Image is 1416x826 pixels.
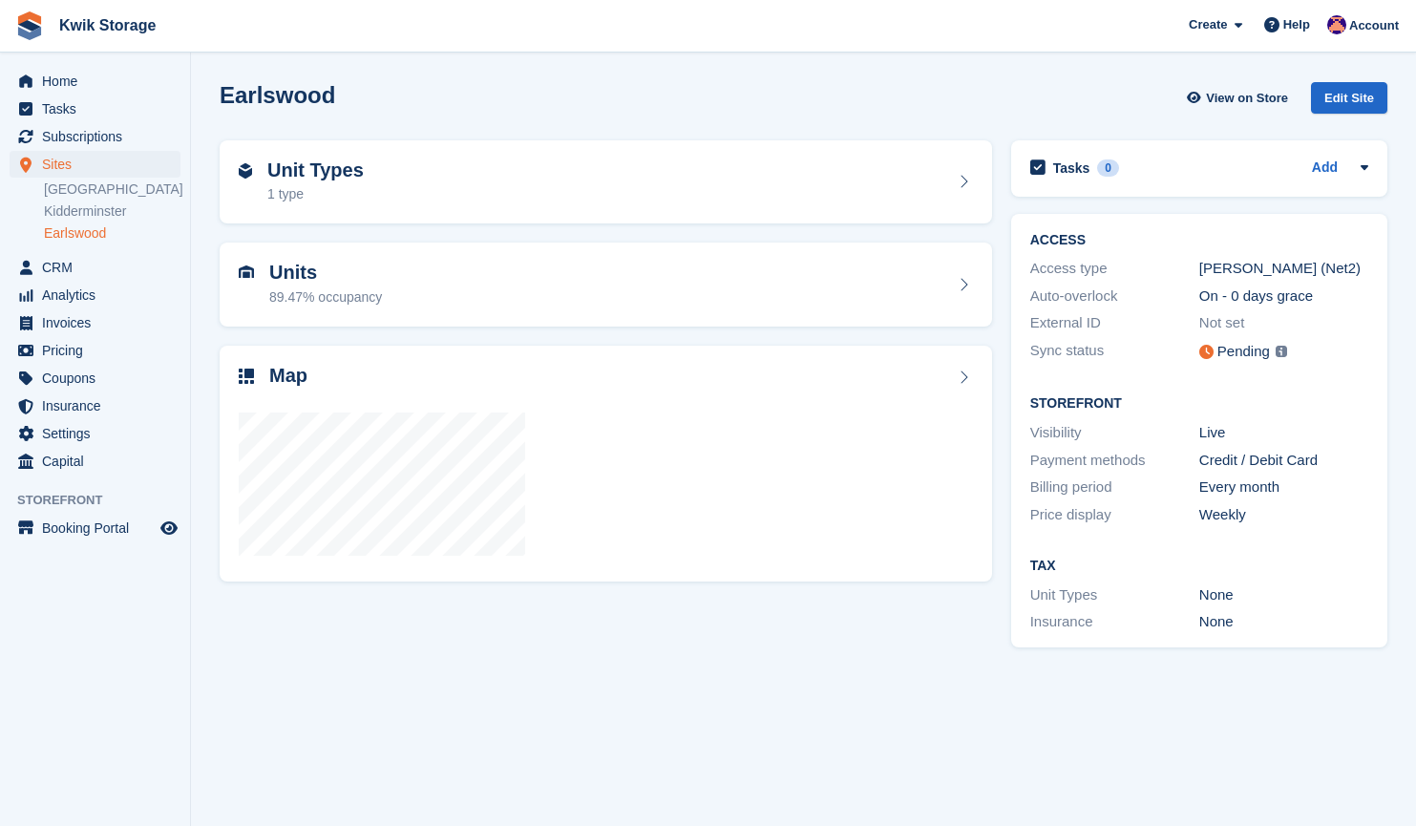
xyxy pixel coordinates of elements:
[42,448,157,475] span: Capital
[42,337,157,364] span: Pricing
[10,337,180,364] a: menu
[42,68,157,95] span: Home
[269,262,382,284] h2: Units
[1199,422,1368,444] div: Live
[42,151,157,178] span: Sites
[10,515,180,541] a: menu
[1053,159,1090,177] h2: Tasks
[1199,258,1368,280] div: [PERSON_NAME] (Net2)
[1030,584,1199,606] div: Unit Types
[1217,341,1270,363] div: Pending
[1030,477,1199,498] div: Billing period
[17,491,190,510] span: Storefront
[10,365,180,392] a: menu
[44,224,180,243] a: Earlswood
[15,11,44,40] img: stora-icon-8386f47178a22dfd0bd8f6a31ec36ba5ce8667c1dd55bd0f319d3a0aa187defe.svg
[42,95,157,122] span: Tasks
[1349,16,1399,35] span: Account
[1030,312,1199,334] div: External ID
[239,369,254,384] img: map-icn-33ee37083ee616e46c38cad1a60f524a97daa1e2b2c8c0bc3eb3415660979fc1.svg
[158,517,180,540] a: Preview store
[10,392,180,419] a: menu
[42,392,157,419] span: Insurance
[10,95,180,122] a: menu
[42,515,157,541] span: Booking Portal
[1311,82,1387,114] div: Edit Site
[220,346,992,582] a: Map
[1199,611,1368,633] div: None
[1199,312,1368,334] div: Not set
[1030,258,1199,280] div: Access type
[1030,396,1368,412] h2: Storefront
[1184,82,1296,114] a: View on Store
[1030,611,1199,633] div: Insurance
[1327,15,1346,34] img: Jade Stanley
[1276,346,1287,357] img: icon-info-grey-7440780725fd019a000dd9b08b2336e03edf1995a4989e88bcd33f0948082b44.svg
[10,151,180,178] a: menu
[10,254,180,281] a: menu
[42,254,157,281] span: CRM
[1097,159,1119,177] div: 0
[1030,559,1368,574] h2: Tax
[1030,286,1199,307] div: Auto-overlock
[239,265,254,279] img: unit-icn-7be61d7bf1b0ce9d3e12c5938cc71ed9869f7b940bace4675aadf7bd6d80202e.svg
[1199,286,1368,307] div: On - 0 days grace
[10,68,180,95] a: menu
[1030,233,1368,248] h2: ACCESS
[239,163,252,179] img: unit-type-icn-2b2737a686de81e16bb02015468b77c625bbabd49415b5ef34ead5e3b44a266d.svg
[267,159,364,181] h2: Unit Types
[44,180,180,199] a: [GEOGRAPHIC_DATA]
[1030,422,1199,444] div: Visibility
[10,282,180,308] a: menu
[42,123,157,150] span: Subscriptions
[42,282,157,308] span: Analytics
[1199,504,1368,526] div: Weekly
[1030,450,1199,472] div: Payment methods
[220,82,335,108] h2: Earlswood
[1199,584,1368,606] div: None
[42,365,157,392] span: Coupons
[220,243,992,327] a: Units 89.47% occupancy
[42,420,157,447] span: Settings
[269,365,307,387] h2: Map
[10,309,180,336] a: menu
[10,448,180,475] a: menu
[1189,15,1227,34] span: Create
[1283,15,1310,34] span: Help
[1199,477,1368,498] div: Every month
[42,309,157,336] span: Invoices
[1030,504,1199,526] div: Price display
[1311,82,1387,121] a: Edit Site
[220,140,992,224] a: Unit Types 1 type
[1312,158,1338,180] a: Add
[1206,89,1288,108] span: View on Store
[10,420,180,447] a: menu
[10,123,180,150] a: menu
[52,10,163,41] a: Kwik Storage
[269,287,382,307] div: 89.47% occupancy
[267,184,364,204] div: 1 type
[44,202,180,221] a: Kidderminster
[1030,340,1199,364] div: Sync status
[1199,450,1368,472] div: Credit / Debit Card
